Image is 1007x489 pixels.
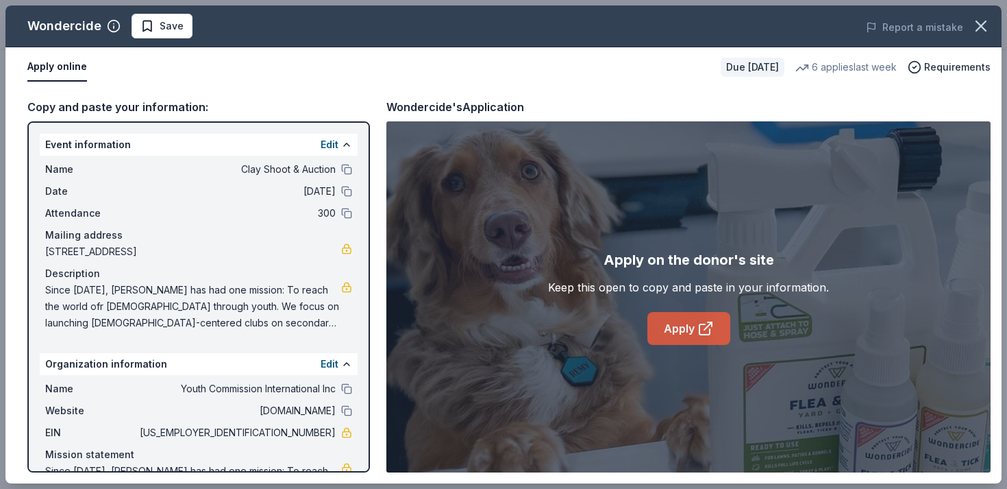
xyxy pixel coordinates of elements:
[45,227,352,243] div: Mailing address
[866,19,963,36] button: Report a mistake
[45,161,137,178] span: Name
[548,279,829,296] div: Keep this open to copy and paste in your information.
[45,183,137,200] span: Date
[137,425,336,441] span: [US_EMPLOYER_IDENTIFICATION_NUMBER]
[137,205,336,222] span: 300
[386,98,524,116] div: Wondercide's Application
[137,183,336,200] span: [DATE]
[924,59,991,75] span: Requirements
[137,381,336,397] span: Youth Commission International Inc
[27,98,370,116] div: Copy and paste your information:
[45,243,341,260] span: [STREET_ADDRESS]
[45,205,137,222] span: Attendance
[795,59,897,75] div: 6 applies last week
[40,353,358,375] div: Organization information
[27,15,101,37] div: Wondercide
[321,136,338,153] button: Edit
[45,425,137,441] span: EIN
[321,356,338,372] button: Edit
[721,58,784,77] div: Due [DATE]
[45,265,352,282] div: Description
[604,249,774,271] div: Apply on the donor's site
[908,59,991,75] button: Requirements
[45,403,137,419] span: Website
[40,134,358,156] div: Event information
[137,161,336,178] span: Clay Shoot & Auction
[27,53,87,82] button: Apply online
[45,381,137,397] span: Name
[45,282,341,331] span: Since [DATE], [PERSON_NAME] has had one mission: To reach the world ofr [DEMOGRAPHIC_DATA] throug...
[647,312,730,345] a: Apply
[160,18,184,34] span: Save
[132,14,192,38] button: Save
[45,446,352,463] div: Mission statement
[137,403,336,419] span: [DOMAIN_NAME]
